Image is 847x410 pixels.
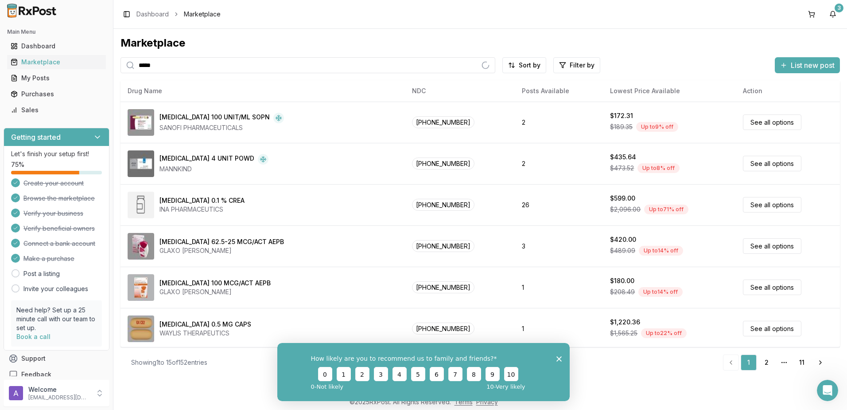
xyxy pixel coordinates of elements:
div: Purchases [11,90,102,99]
a: Sales [7,102,106,118]
div: [MEDICAL_DATA] 0.1 % CREA [159,196,245,205]
span: [PHONE_NUMBER] [412,158,474,170]
div: Marketplace [120,36,840,50]
td: 3 [515,225,603,267]
button: Sort by [502,57,546,73]
h2: Main Menu [7,28,106,35]
div: $420.00 [610,235,636,244]
span: Browse the marketplace [23,194,95,203]
div: Showing 1 to 15 of 152 entries [131,358,207,367]
button: 3 [826,7,840,21]
a: Dashboard [136,10,169,19]
div: [MEDICAL_DATA] 0.5 MG CAPS [159,320,251,329]
a: See all options [743,197,801,213]
a: Marketplace [7,54,106,70]
img: Amcinonide 0.1 % CREA [128,192,154,218]
img: Admelog SoloStar 100 UNIT/ML SOPN [128,109,154,136]
a: 11 [794,355,810,371]
a: See all options [743,114,801,130]
p: [EMAIL_ADDRESS][DOMAIN_NAME] [28,394,90,401]
a: See all options [743,321,801,336]
nav: pagination [723,355,829,371]
span: Create your account [23,179,84,188]
button: Sales [4,103,109,117]
button: Purchases [4,87,109,101]
div: [MEDICAL_DATA] 62.5-25 MCG/ACT AEPB [159,237,284,246]
span: Make a purchase [23,254,74,263]
td: 1 [515,267,603,308]
span: $473.52 [610,164,634,173]
span: [PHONE_NUMBER] [412,281,474,293]
span: Marketplace [184,10,221,19]
div: Up to 22 % off [641,328,687,338]
div: $180.00 [610,276,634,285]
img: User avatar [9,386,23,400]
span: [PHONE_NUMBER] [412,240,474,252]
div: Up to 8 % off [637,163,680,173]
div: $1,220.36 [610,318,640,327]
a: See all options [743,156,801,171]
a: List new post [775,62,840,71]
th: Lowest Price Available [603,80,736,102]
a: My Posts [7,70,106,86]
div: [MEDICAL_DATA] 100 MCG/ACT AEPB [159,279,271,288]
a: 1 [741,355,757,371]
p: Need help? Set up a 25 minute call with our team to set up. [16,306,97,332]
div: Up to 9 % off [636,122,678,132]
div: [MEDICAL_DATA] 4 UNIT POWD [159,154,254,165]
span: [PHONE_NUMBER] [412,116,474,128]
div: Up to 71 % off [644,205,688,214]
a: See all options [743,238,801,254]
th: NDC [405,80,515,102]
a: Book a call [16,333,51,340]
a: Purchases [7,86,106,102]
a: Terms [455,398,473,406]
div: Up to 14 % off [638,287,683,297]
img: Anoro Ellipta 62.5-25 MCG/ACT AEPB [128,233,154,260]
span: Sort by [519,61,540,70]
button: Support [4,351,109,367]
div: Marketplace [11,58,102,67]
span: Connect a bank account [23,239,95,248]
div: Up to 14 % off [639,246,683,256]
a: Invite your colleagues [23,284,88,293]
div: Sales [11,106,102,114]
div: Dashboard [11,42,102,51]
div: SANOFI PHARMACEUTICALS [159,123,284,132]
span: $189.35 [610,122,633,131]
h3: Getting started [11,132,61,142]
th: Posts Available [515,80,603,102]
button: List new post [775,57,840,73]
nav: breadcrumb [136,10,221,19]
button: My Posts [4,71,109,85]
p: Welcome [28,385,90,394]
span: Filter by [570,61,594,70]
span: List new post [791,60,835,71]
button: Marketplace [4,55,109,69]
div: WAYLIS THERAPEUTICS [159,329,251,338]
iframe: Intercom live chat [817,380,838,401]
div: [MEDICAL_DATA] 100 UNIT/ML SOPN [159,113,270,123]
div: MANNKIND [159,165,268,173]
div: GLAXO [PERSON_NAME] [159,246,284,255]
iframe: Survey from RxPost [277,343,570,401]
div: My Posts [11,74,102,83]
span: $1,565.25 [610,329,637,338]
span: $208.49 [610,288,635,296]
span: [PHONE_NUMBER] [412,199,474,211]
button: Filter by [553,57,600,73]
td: 26 [515,184,603,225]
